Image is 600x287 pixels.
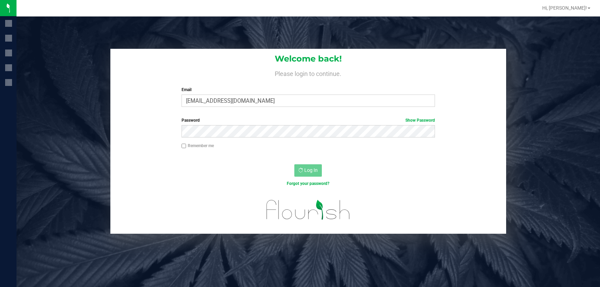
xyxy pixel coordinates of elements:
h1: Welcome back! [110,54,506,63]
label: Remember me [182,143,214,149]
span: Hi, [PERSON_NAME]! [542,5,587,11]
a: Forgot your password? [287,181,329,186]
img: flourish_logo.svg [259,194,358,226]
input: Remember me [182,144,186,148]
h4: Please login to continue. [110,69,506,77]
button: Log In [294,164,322,177]
label: Email [182,87,435,93]
span: Password [182,118,200,123]
a: Show Password [405,118,435,123]
span: Log In [304,167,318,173]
